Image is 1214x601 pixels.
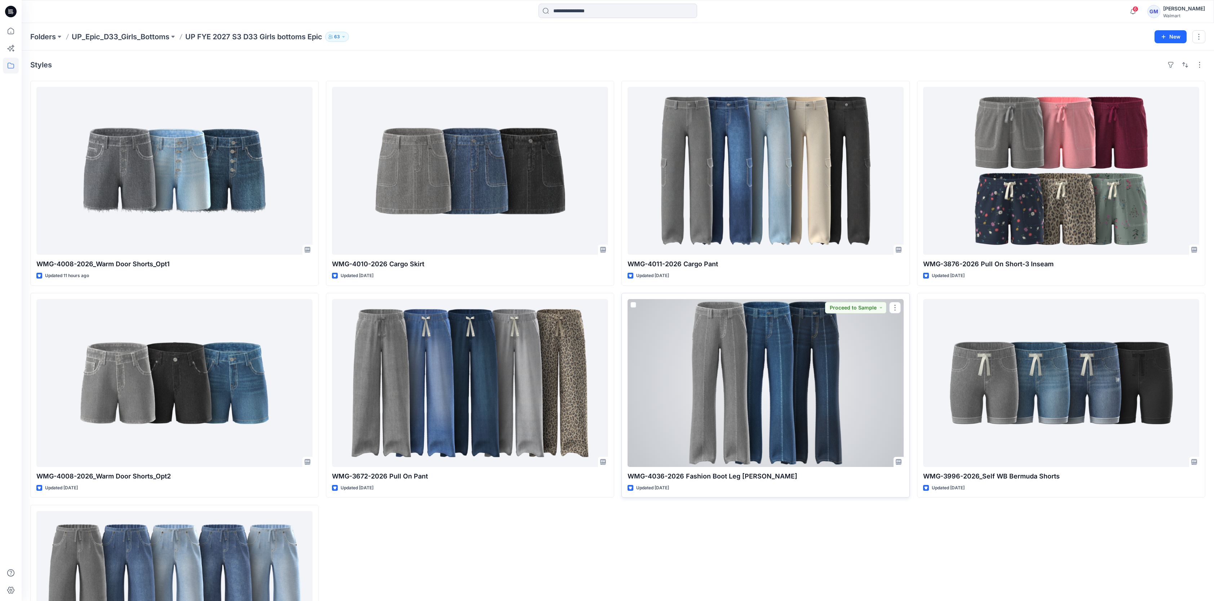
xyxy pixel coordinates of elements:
[628,87,904,255] a: WMG-4011-2026 Cargo Pant
[30,32,56,42] a: Folders
[932,272,965,280] p: Updated [DATE]
[1147,5,1160,18] div: GM
[923,259,1199,269] p: WMG-3876-2026 Pull On Short-3 Inseam
[30,61,52,69] h4: Styles
[923,87,1199,255] a: WMG-3876-2026 Pull On Short-3 Inseam
[628,471,904,481] p: WMG-4036-2026 Fashion Boot Leg [PERSON_NAME]
[923,471,1199,481] p: WMG-3996-2026_Self WB Bermuda Shorts
[1133,6,1138,12] span: 6
[36,87,313,255] a: WMG-4008-2026_Warm Door Shorts_Opt1
[341,484,373,492] p: Updated [DATE]
[923,299,1199,467] a: WMG-3996-2026_Self WB Bermuda Shorts
[332,299,608,467] a: WMG-3672-2026 Pull On Pant
[628,299,904,467] a: WMG-4036-2026 Fashion Boot Leg Jean
[1163,4,1205,13] div: [PERSON_NAME]
[36,471,313,481] p: WMG-4008-2026_Warm Door Shorts_Opt2
[45,484,78,492] p: Updated [DATE]
[45,272,89,280] p: Updated 11 hours ago
[932,484,965,492] p: Updated [DATE]
[1163,13,1205,18] div: Walmart
[636,484,669,492] p: Updated [DATE]
[628,259,904,269] p: WMG-4011-2026 Cargo Pant
[185,32,322,42] p: UP FYE 2027 S3 D33 Girls bottoms Epic
[1155,30,1187,43] button: New
[36,259,313,269] p: WMG-4008-2026_Warm Door Shorts_Opt1
[334,33,340,41] p: 63
[341,272,373,280] p: Updated [DATE]
[636,272,669,280] p: Updated [DATE]
[325,32,349,42] button: 63
[72,32,169,42] a: UP_Epic_D33_Girls_Bottoms
[332,471,608,481] p: WMG-3672-2026 Pull On Pant
[36,299,313,467] a: WMG-4008-2026_Warm Door Shorts_Opt2
[332,259,608,269] p: WMG-4010-2026 Cargo Skirt
[332,87,608,255] a: WMG-4010-2026 Cargo Skirt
